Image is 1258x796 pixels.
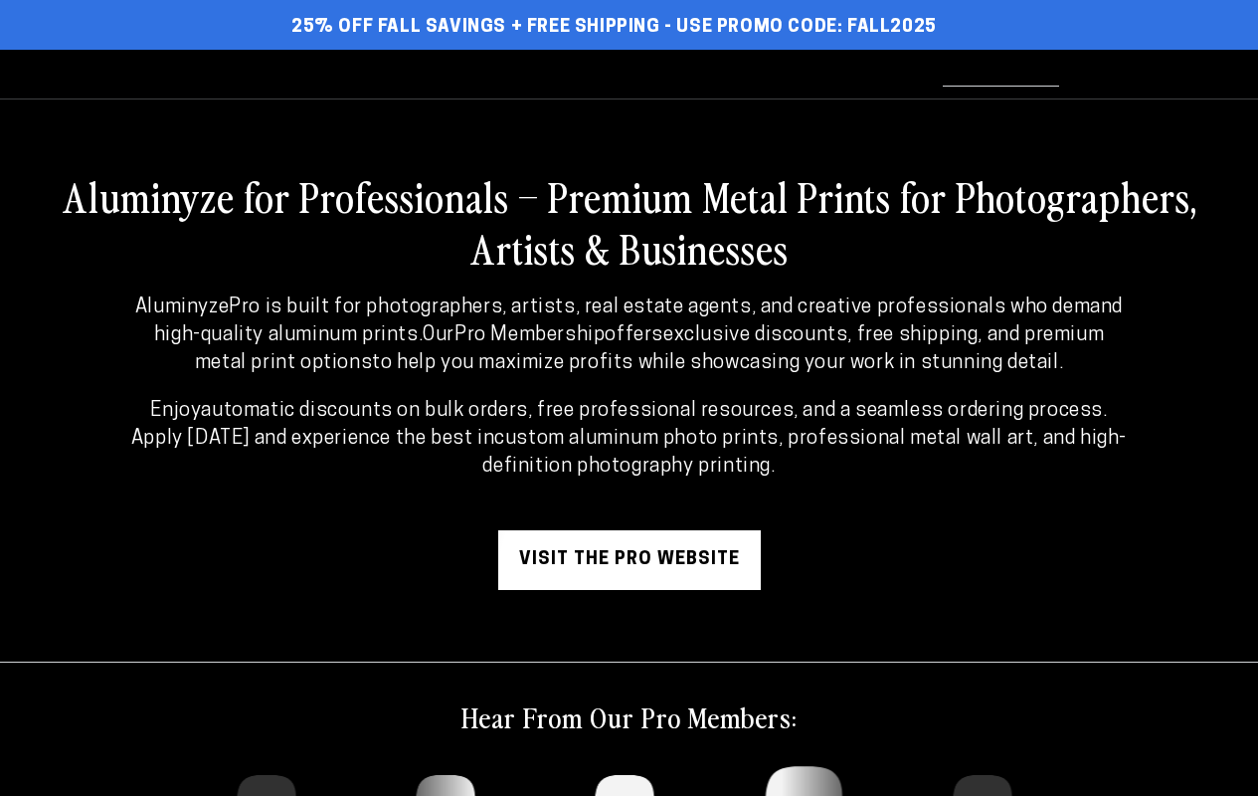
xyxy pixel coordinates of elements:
span: 25% off FALL Savings + Free Shipping - Use Promo Code: FALL2025 [291,17,937,39]
a: Start Your Print [437,50,593,99]
strong: automatic discounts on bulk orders, free professional resources, and a seamless ordering process [201,401,1103,421]
h2: Aluminyze for Professionals – Premium Metal Prints for Photographers, Artists & Businesses [40,170,1218,274]
span: Shop By Use [608,62,702,87]
a: Shop By Use [598,50,712,99]
summary: Search our site [1099,53,1143,97]
span: Why Metal? [727,62,820,87]
strong: custom aluminum photo prints, professional metal wall art, and high-definition photography printing. [482,429,1127,477]
h2: Hear From Our Pro Members: [461,698,797,734]
a: Professionals [933,50,1069,99]
p: Our offers to help you maximize profits while showcasing your work in stunning detail. [128,294,1130,377]
span: Start Your Print [447,62,583,87]
strong: Pro Membership [454,325,605,345]
a: Why Metal? [717,50,830,99]
strong: AluminyzePro is built for photographers, artists, real estate agents, and creative professionals ... [135,298,1123,345]
span: About Us [845,62,918,87]
a: About Us [835,50,928,99]
p: Enjoy . Apply [DATE] and experience the best in [128,397,1130,481]
a: visit the pro website [498,530,761,590]
span: Professionals [943,62,1059,87]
